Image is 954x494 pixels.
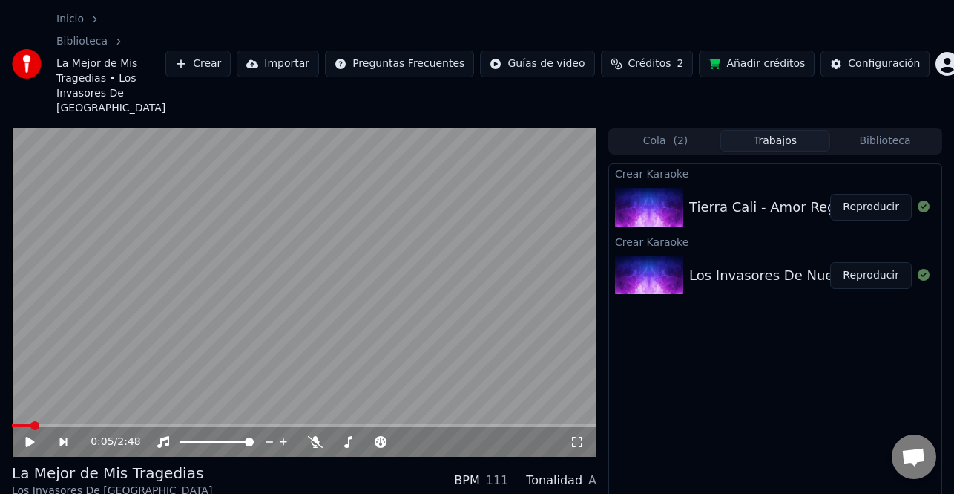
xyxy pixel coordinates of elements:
[56,34,108,49] a: Biblioteca
[609,233,941,250] div: Crear Karaoke
[720,130,830,152] button: Trabajos
[611,130,720,152] button: Cola
[699,51,815,77] button: Añadir créditos
[677,56,684,71] span: 2
[237,51,319,77] button: Importar
[165,51,231,77] button: Crear
[673,134,688,149] span: ( 2 )
[628,56,671,71] span: Créditos
[526,472,582,490] div: Tonalidad
[480,51,594,77] button: Guías de video
[56,56,165,116] span: La Mejor de Mis Tragedias • Los Invasores De [GEOGRAPHIC_DATA]
[325,51,474,77] button: Preguntas Frecuentes
[454,472,479,490] div: BPM
[56,12,84,27] a: Inicio
[601,51,694,77] button: Créditos2
[12,49,42,79] img: youka
[117,435,140,449] span: 2:48
[830,194,912,221] button: Reproducir
[588,472,596,490] div: A
[91,435,114,449] span: 0:05
[830,130,940,152] button: Biblioteca
[12,463,212,484] div: La Mejor de Mis Tragedias
[609,164,941,182] div: Crear Karaoke
[820,51,930,77] button: Configuración
[830,262,912,289] button: Reproducir
[56,12,165,116] nav: breadcrumb
[892,435,936,479] a: Chat abierto
[91,435,126,449] div: /
[848,56,920,71] div: Configuración
[486,472,509,490] div: 111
